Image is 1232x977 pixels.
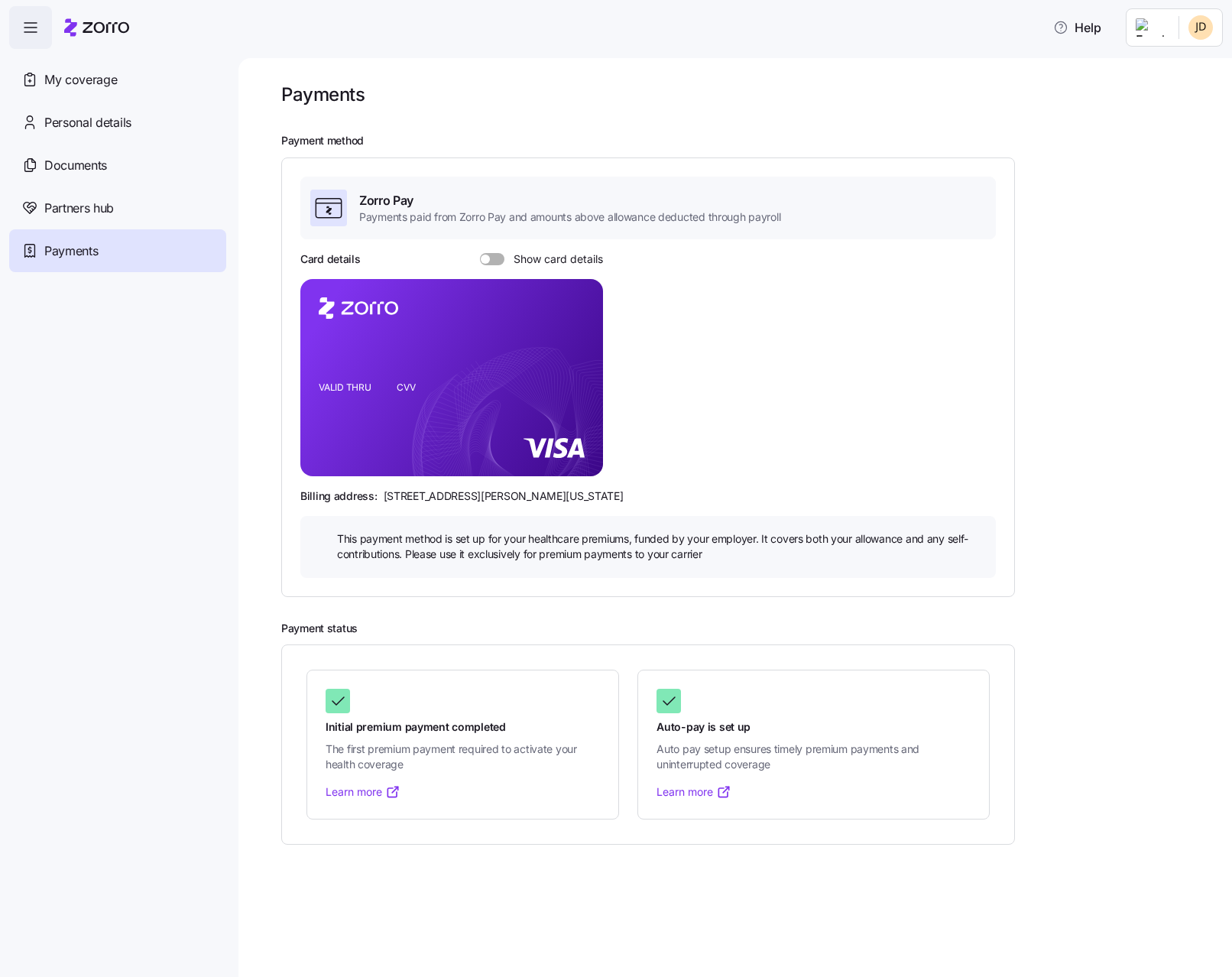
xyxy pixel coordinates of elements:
span: Personal details [44,113,131,132]
button: Help [1041,12,1114,43]
a: Learn more [657,784,731,800]
span: [STREET_ADDRESS][PERSON_NAME][US_STATE] [384,488,624,504]
a: Partners hub [9,187,226,229]
a: Personal details [9,101,226,144]
h2: Payment method [281,134,1211,148]
span: Auto-pay is set up [657,719,971,735]
h2: Payment status [281,622,1211,636]
span: Zorro Pay [359,191,780,210]
tspan: CVV [397,381,416,393]
span: The first premium payment required to activate your health coverage [326,742,600,773]
span: Documents [44,156,107,175]
span: This payment method is set up for your healthcare premiums, funded by your employer. It covers bo... [337,531,984,563]
a: My coverage [9,58,226,101]
span: Auto pay setup ensures timely premium payments and uninterrupted coverage [657,742,971,773]
a: Learn more [326,784,400,800]
a: Payments [9,229,226,272]
span: Show card details [504,253,603,265]
span: Payments paid from Zorro Pay and amounts above allowance deducted through payroll [359,209,780,225]
img: icon bulb [313,531,331,550]
span: Initial premium payment completed [326,719,600,735]
a: Documents [9,144,226,187]
img: 3ec5d2eed06be18bf036042d3b68a05a [1188,15,1213,40]
img: Employer logo [1136,18,1166,37]
h1: Payments [281,83,365,106]
span: Billing address: [300,488,378,504]
span: Payments [44,242,98,261]
span: Partners hub [44,199,114,218]
span: Help [1053,18,1101,37]
tspan: VALID THRU [319,381,371,393]
span: My coverage [44,70,117,89]
h3: Card details [300,252,361,267]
